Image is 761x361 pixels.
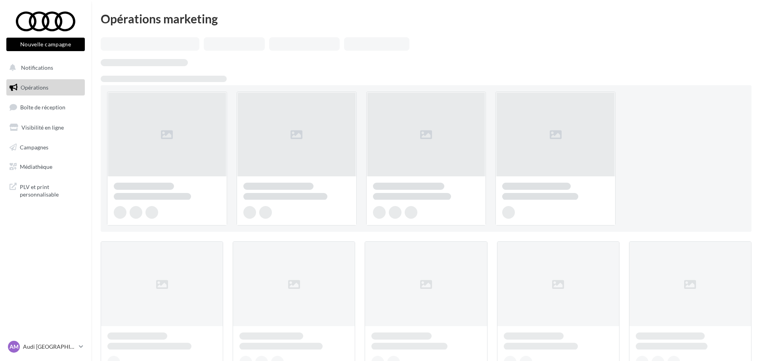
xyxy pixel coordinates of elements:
button: Nouvelle campagne [6,38,85,51]
button: Notifications [5,59,83,76]
a: Opérations [5,79,86,96]
a: Médiathèque [5,159,86,175]
span: Opérations [21,84,48,91]
span: Médiathèque [20,163,52,170]
span: Visibilité en ligne [21,124,64,131]
p: Audi [GEOGRAPHIC_DATA] [23,343,76,351]
a: PLV et print personnalisable [5,178,86,202]
span: AM [10,343,19,351]
a: Campagnes [5,139,86,156]
a: Boîte de réception [5,99,86,116]
a: Visibilité en ligne [5,119,86,136]
span: Campagnes [20,143,48,150]
a: AM Audi [GEOGRAPHIC_DATA] [6,339,85,354]
span: PLV et print personnalisable [20,181,82,199]
span: Boîte de réception [20,104,65,111]
span: Notifications [21,64,53,71]
div: Opérations marketing [101,13,751,25]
